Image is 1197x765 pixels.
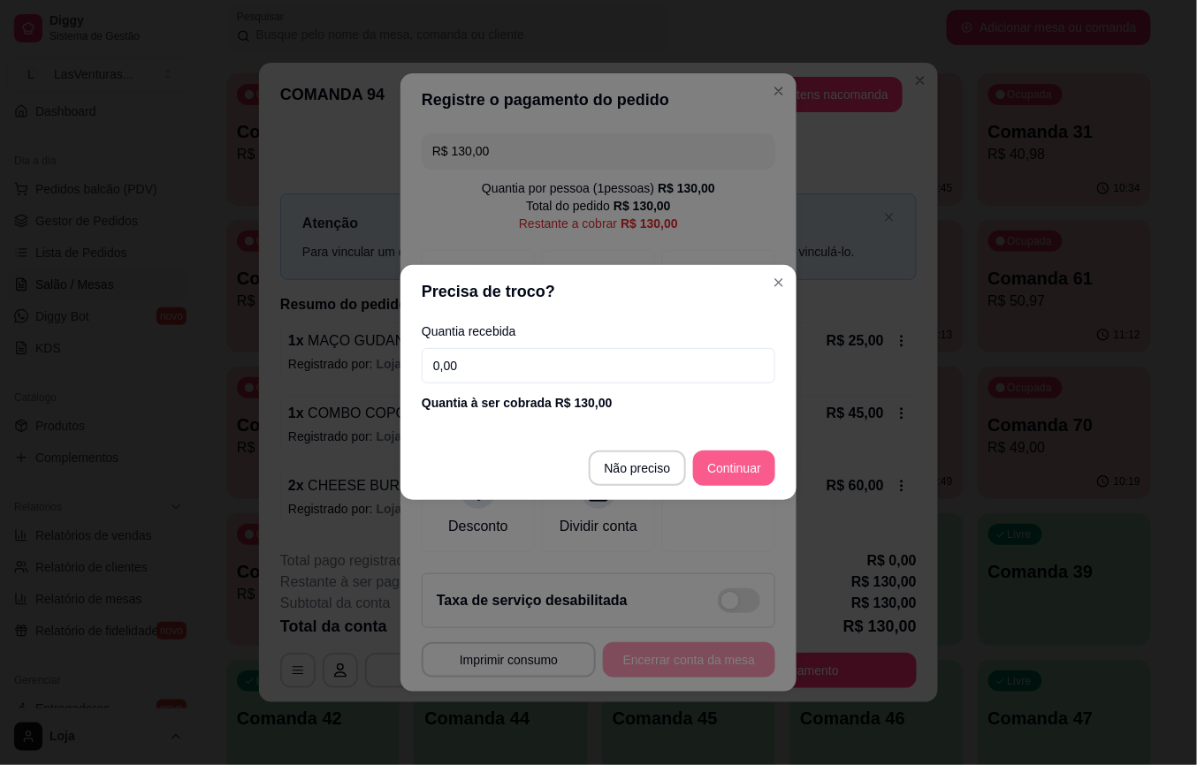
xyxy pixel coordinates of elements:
[400,265,797,318] header: Precisa de troco?
[422,394,775,412] div: Quantia à ser cobrada R$ 130,00
[589,451,687,486] button: Não preciso
[422,325,775,337] label: Quantia recebida
[693,451,775,486] button: Continuar
[765,269,793,297] button: Close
